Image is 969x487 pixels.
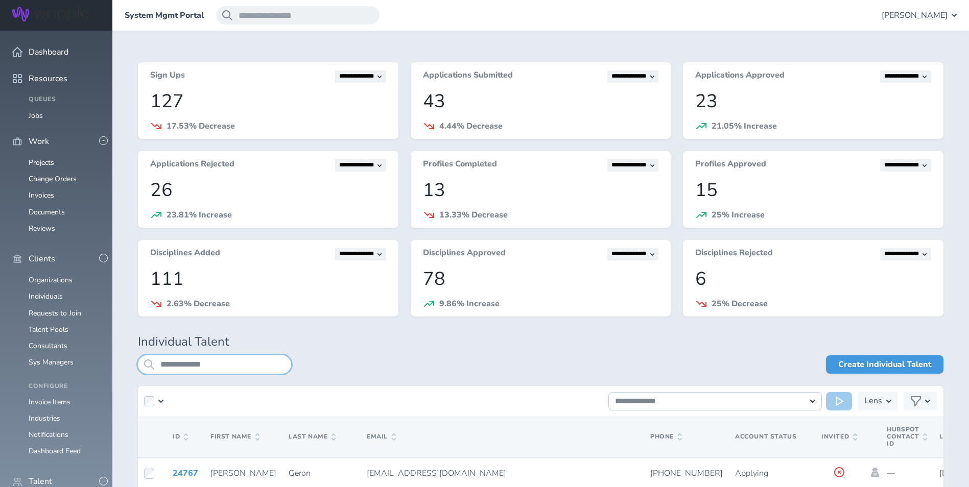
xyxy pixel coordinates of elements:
h4: Configure [29,383,100,390]
h3: Profiles Approved [695,159,766,172]
a: Jobs [29,111,43,120]
a: Change Orders [29,174,77,184]
span: [PERSON_NAME] [210,468,276,479]
span: Resources [29,74,67,83]
h4: Queues [29,96,100,103]
span: 25% Decrease [712,298,768,309]
h3: Lens [864,392,882,410]
span: [PHONE_NUMBER] [650,468,723,479]
span: Talent [29,477,52,486]
span: Geron [289,468,311,479]
img: Wripple [12,7,89,21]
a: Invoices [29,190,54,200]
p: 78 [423,269,659,289]
span: Invited [821,433,857,441]
a: Dashboard Feed [29,446,81,456]
h3: Sign Ups [150,70,185,83]
span: Email [367,433,396,441]
a: Reviews [29,224,55,233]
p: 6 [695,269,931,289]
span: Work [29,137,49,146]
a: Consultants [29,341,67,351]
h3: Disciplines Approved [423,248,506,260]
button: - [99,477,108,485]
span: 9.86% Increase [439,298,500,309]
a: Projects [29,158,54,167]
a: Organizations [29,275,73,285]
p: 13 [423,180,659,201]
h3: Applications Rejected [150,159,234,172]
button: - [99,136,108,145]
span: Dashboard [29,47,68,57]
span: Last Name [289,433,336,441]
span: Hubspot Contact Id [887,426,927,447]
a: Industries [29,413,60,423]
a: Talent Pools [29,325,68,334]
button: - [99,254,108,262]
span: Account Status [735,432,796,441]
p: 23 [695,91,931,112]
span: [PERSON_NAME] [882,11,948,20]
button: Run Action [826,392,852,410]
a: Create Individual Talent [826,355,943,374]
a: Individuals [29,291,63,301]
span: Clients [29,254,55,263]
a: System Mgmt Portal [125,11,204,20]
span: Applying [735,468,768,479]
p: 26 [150,180,386,201]
span: Phone [650,433,682,441]
button: Lens [858,392,897,410]
h1: Individual Talent [138,335,943,349]
a: Notifications [29,430,68,440]
p: 15 [695,180,931,201]
h3: Disciplines Added [150,248,220,260]
a: Requests to Join [29,308,81,318]
p: 111 [150,269,386,289]
span: First Name [210,433,259,441]
button: [PERSON_NAME] [882,6,957,25]
a: Impersonate [869,468,881,477]
a: Invoice Items [29,397,70,407]
h3: Applications Approved [695,70,785,83]
p: 127 [150,91,386,112]
span: ID [173,433,188,441]
span: 17.53% Decrease [167,120,235,132]
p: 43 [423,91,659,112]
a: 24767 [173,468,198,479]
span: 2.63% Decrease [167,298,230,309]
span: 13.33% Decrease [439,209,508,221]
h3: Profiles Completed [423,159,497,172]
span: 25% Increase [712,209,765,221]
h3: Disciplines Rejected [695,248,773,260]
span: [EMAIL_ADDRESS][DOMAIN_NAME] [367,468,506,479]
a: Documents [29,207,65,217]
span: 4.44% Decrease [439,120,503,132]
span: 23.81% Increase [167,209,232,221]
a: Sys Managers [29,357,74,367]
span: 21.05% Increase [712,120,777,132]
h3: Applications Submitted [423,70,513,83]
p: — [887,469,927,478]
